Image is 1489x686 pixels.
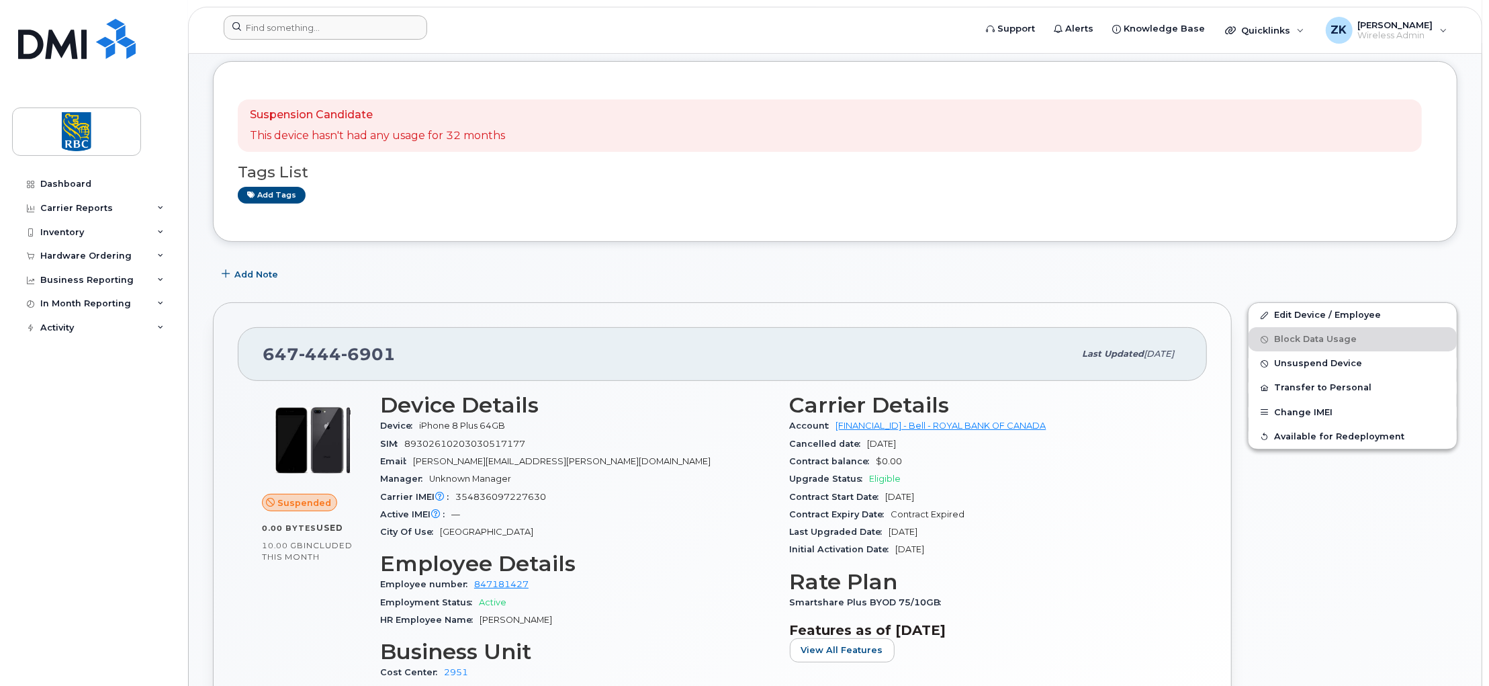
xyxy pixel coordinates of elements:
span: Account [790,421,836,431]
span: Employment Status [380,597,479,607]
span: Wireless Admin [1358,30,1433,41]
h3: Employee Details [380,552,774,576]
span: [DATE] [1144,349,1174,359]
span: 0.00 Bytes [262,523,316,533]
span: included this month [262,540,353,562]
h3: Business Unit [380,640,774,664]
span: [DATE] [896,544,925,554]
span: [PERSON_NAME] [480,615,552,625]
h3: Carrier Details [790,393,1183,417]
button: Unsuspend Device [1249,351,1457,376]
span: [DATE] [886,492,915,502]
h3: Rate Plan [790,570,1183,594]
span: HR Employee Name [380,615,480,625]
span: Device [380,421,419,431]
span: [DATE] [868,439,897,449]
span: Manager [380,474,429,484]
a: [FINANCIAL_ID] - Bell - ROYAL BANK OF CANADA [836,421,1046,431]
span: Active [479,597,506,607]
span: City Of Use [380,527,440,537]
span: Upgrade Status [790,474,870,484]
span: Support [997,22,1035,36]
span: Last updated [1082,349,1144,359]
span: 647 [263,344,396,364]
span: $0.00 [876,456,903,466]
div: Quicklinks [1216,17,1314,44]
span: Suspended [277,497,331,509]
a: Edit Device / Employee [1249,303,1457,327]
span: Email [380,456,413,466]
button: Available for Redeployment [1249,425,1457,449]
span: Available for Redeployment [1274,431,1404,441]
span: Carrier IMEI [380,492,455,502]
span: Contract Expired [891,509,965,519]
h3: Device Details [380,393,774,417]
span: Last Upgraded Date [790,527,889,537]
button: Transfer to Personal [1249,376,1457,400]
span: View All Features [801,644,883,656]
a: Knowledge Base [1103,15,1214,42]
span: Quicklinks [1241,25,1290,36]
span: — [451,509,460,519]
span: [PERSON_NAME] [1358,19,1433,30]
span: Cost Center [380,667,444,677]
span: [DATE] [889,527,918,537]
span: 6901 [341,344,396,364]
a: Add tags [238,187,306,204]
span: Knowledge Base [1124,22,1205,36]
h3: Tags List [238,164,1433,181]
p: Suspension Candidate [250,108,505,123]
div: Zlatko Knezevic [1316,17,1457,44]
span: Alerts [1065,22,1093,36]
span: used [316,523,343,533]
span: Unknown Manager [429,474,511,484]
span: SIM [380,439,404,449]
p: This device hasn't had any usage for 32 months [250,128,505,144]
span: Active IMEI [380,509,451,519]
button: Add Note [213,262,289,286]
img: image20231002-3703462-cz8g7o.jpeg [273,400,353,480]
a: Support [977,15,1044,42]
button: Change IMEI [1249,400,1457,425]
span: 10.00 GB [262,541,304,550]
input: Find something... [224,15,427,40]
span: Cancelled date [790,439,868,449]
span: Unsuspend Device [1274,359,1362,369]
span: [PERSON_NAME][EMAIL_ADDRESS][PERSON_NAME][DOMAIN_NAME] [413,456,711,466]
span: Eligible [870,474,901,484]
span: Contract Expiry Date [790,509,891,519]
button: View All Features [790,638,895,662]
span: Contract balance [790,456,876,466]
span: Employee number [380,579,474,589]
span: Contract Start Date [790,492,886,502]
span: Initial Activation Date [790,544,896,554]
h3: Features as of [DATE] [790,622,1183,638]
span: Smartshare Plus BYOD 75/10GB [790,597,948,607]
a: Alerts [1044,15,1103,42]
a: 847181427 [474,579,529,589]
span: Add Note [234,268,278,281]
span: iPhone 8 Plus 64GB [419,421,505,431]
span: [GEOGRAPHIC_DATA] [440,527,533,537]
a: 2951 [444,667,468,677]
button: Block Data Usage [1249,327,1457,351]
span: 89302610203030517177 [404,439,525,449]
span: 354836097227630 [455,492,546,502]
span: 444 [299,344,341,364]
span: ZK [1331,22,1347,38]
